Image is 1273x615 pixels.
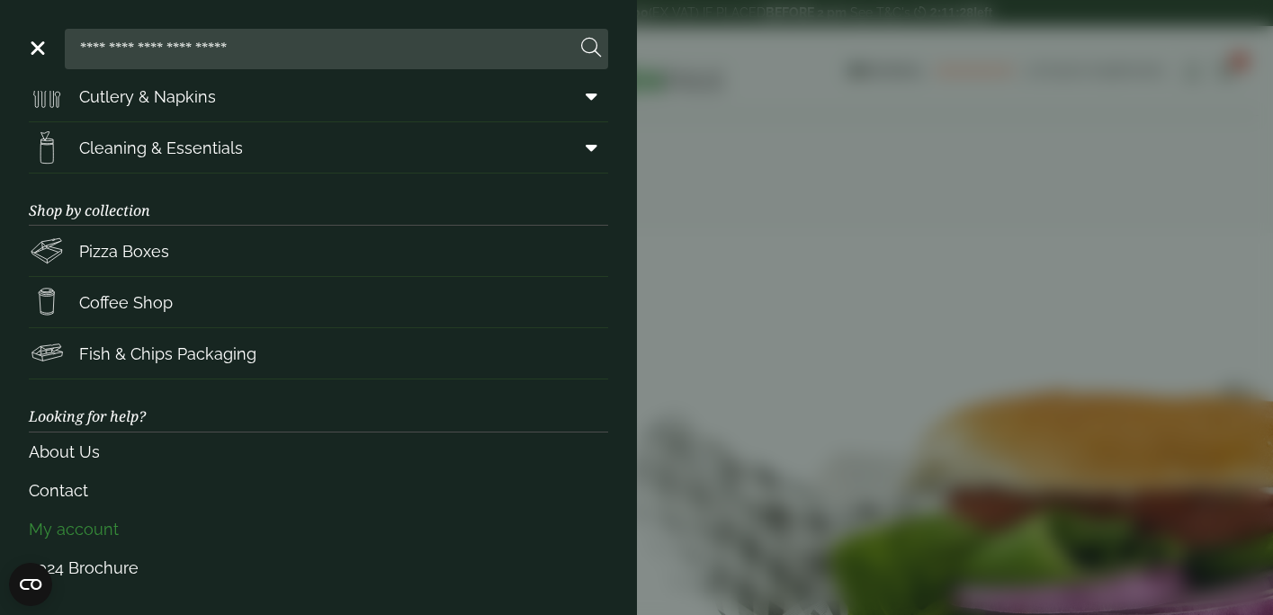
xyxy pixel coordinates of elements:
a: My account [29,510,608,548]
span: Pizza Boxes [79,239,169,263]
span: Cleaning & Essentials [79,136,243,160]
a: 2024 Brochure [29,548,608,587]
h3: Looking for help? [29,379,608,432]
span: Fish & Chips Packaging [79,342,256,366]
a: Coffee Shop [29,277,608,327]
h3: Shop by collection [29,174,608,226]
button: Open CMP widget [9,563,52,606]
a: About Us [29,432,608,471]
a: Cutlery & Napkins [29,71,608,121]
img: FishNchip_box.svg [29,335,65,371]
img: HotDrink_paperCup.svg [29,284,65,320]
span: Coffee Shop [79,290,173,315]
img: Pizza_boxes.svg [29,233,65,269]
img: open-wipe.svg [29,129,65,165]
a: Cleaning & Essentials [29,122,608,173]
a: Pizza Boxes [29,226,608,276]
a: Fish & Chips Packaging [29,328,608,379]
img: Cutlery.svg [29,78,65,114]
span: Cutlery & Napkins [79,85,216,109]
a: Contact [29,471,608,510]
